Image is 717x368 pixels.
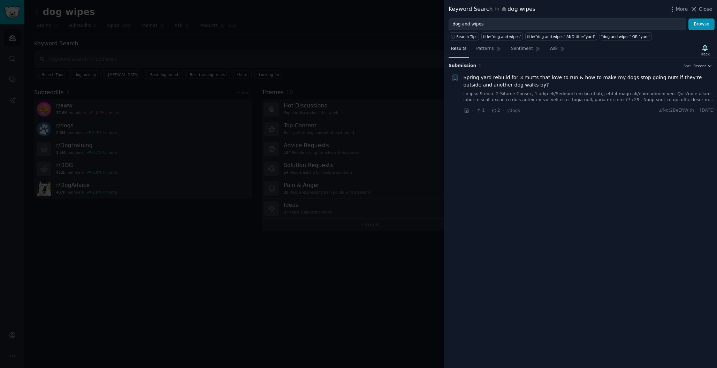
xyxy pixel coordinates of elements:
button: Search Tips [449,32,479,40]
a: title:"dog and wipes" [481,32,523,40]
div: Track [700,52,710,57]
button: Track [698,43,712,58]
div: title:"dog and wipes" AND title:"yard" [527,34,596,39]
span: Ask [550,46,558,52]
button: Close [690,6,712,13]
span: · [472,107,473,114]
div: title:"dog and wipes" [483,34,521,39]
span: [DATE] [700,107,715,114]
a: Patterns [474,43,503,58]
span: 1 [476,107,485,114]
span: u/Not2BeEftWith [658,107,694,114]
a: "dog and wipes" OR "yard" [600,32,652,40]
input: Try a keyword related to your business [449,18,686,30]
span: Search Tips [456,34,478,39]
div: Sort [684,63,691,68]
button: Browse [688,18,715,30]
span: Sentiment [511,46,533,52]
button: More [669,6,688,13]
a: title:"dog and wipes" AND title:"yard" [525,32,597,40]
span: · [487,107,489,114]
span: Close [699,6,712,13]
div: "dog and wipes" OR "yard" [601,34,650,39]
span: Results [451,46,466,52]
a: Lo ipsu 9 dolo- 2 Sitame Consec, 1 adip eli/Seddoei tem (in utlab), etd 4 magn ali/enimad/mini ve... [464,91,715,103]
span: in [495,6,499,13]
span: · [696,107,698,114]
span: 2 [491,107,500,114]
button: Recent [693,63,712,68]
a: Spring yard rebuild for 3 mutts that love to run & how to make my dogs stop going nuts if they're... [464,74,715,89]
a: Results [449,43,469,58]
span: · [503,107,504,114]
span: 1 [479,64,481,68]
span: More [676,6,688,13]
div: Keyword Search dog wipes [449,5,535,14]
span: Submission [449,63,476,69]
span: r/dogs [506,108,520,113]
span: Recent [693,63,706,68]
a: Sentiment [509,43,543,58]
span: Patterns [476,46,494,52]
a: Ask [548,43,567,58]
